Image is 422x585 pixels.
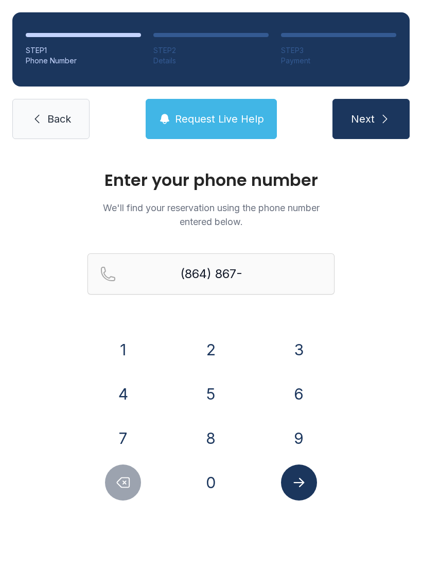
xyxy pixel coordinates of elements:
div: Phone Number [26,56,141,66]
input: Reservation phone number [87,253,335,295]
button: 5 [193,376,229,412]
h1: Enter your phone number [87,172,335,188]
button: 2 [193,332,229,368]
button: 3 [281,332,317,368]
div: Payment [281,56,396,66]
span: Back [47,112,71,126]
button: Delete number [105,464,141,501]
button: 7 [105,420,141,456]
button: 8 [193,420,229,456]
div: STEP 2 [153,45,269,56]
button: 6 [281,376,317,412]
button: 0 [193,464,229,501]
button: 4 [105,376,141,412]
button: 9 [281,420,317,456]
div: Details [153,56,269,66]
div: STEP 3 [281,45,396,56]
button: 1 [105,332,141,368]
div: STEP 1 [26,45,141,56]
span: Request Live Help [175,112,264,126]
span: Next [351,112,375,126]
p: We'll find your reservation using the phone number entered below. [87,201,335,229]
button: Submit lookup form [281,464,317,501]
